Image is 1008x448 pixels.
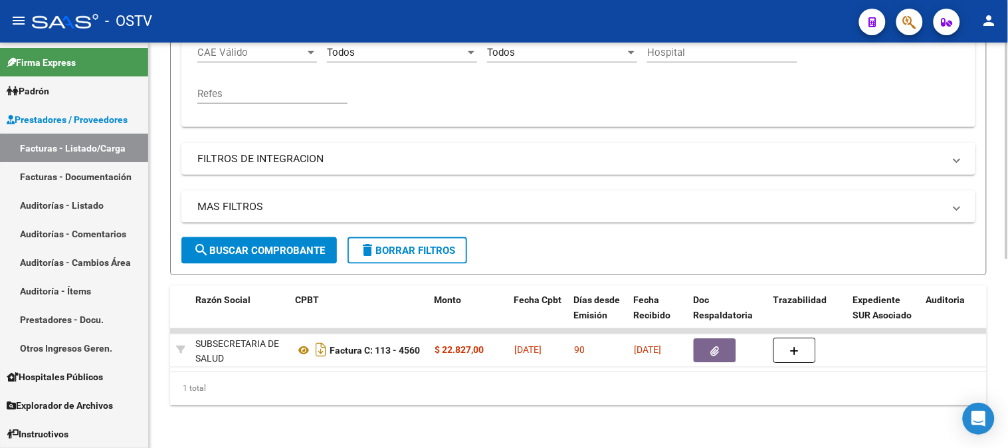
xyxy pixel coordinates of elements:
[170,372,987,405] div: 1 total
[197,47,305,58] span: CAE Válido
[773,294,827,305] span: Trazabilidad
[181,143,975,175] mat-expansion-panel-header: FILTROS DE INTEGRACION
[921,286,984,344] datatable-header-cell: Auditoria
[197,199,944,214] mat-panel-title: MAS FILTROS
[359,242,375,258] mat-icon: delete
[327,47,355,58] span: Todos
[190,286,290,344] datatable-header-cell: Razón Social
[359,245,455,257] span: Borrar Filtros
[7,427,68,441] span: Instructivos
[295,294,319,305] span: CPBT
[694,294,754,320] span: Doc Respaldatoria
[105,7,152,36] span: - OSTV
[574,345,585,356] span: 90
[514,345,542,356] span: [DATE]
[768,286,848,344] datatable-header-cell: Trazabilidad
[963,403,995,435] div: Open Intercom Messenger
[197,152,944,166] mat-panel-title: FILTROS DE INTEGRACION
[853,294,912,320] span: Expediente SUR Asociado
[7,398,113,413] span: Explorador de Archivos
[7,370,103,384] span: Hospitales Públicos
[193,242,209,258] mat-icon: search
[981,13,997,29] mat-icon: person
[569,286,629,344] datatable-header-cell: Días desde Emisión
[514,294,562,305] span: Fecha Cpbt
[574,294,621,320] span: Días desde Emisión
[435,294,462,305] span: Monto
[7,55,76,70] span: Firma Express
[634,345,661,356] span: [DATE]
[181,191,975,223] mat-expansion-panel-header: MAS FILTROS
[688,286,768,344] datatable-header-cell: Doc Respaldatoria
[195,294,251,305] span: Razón Social
[195,336,284,364] div: 30675068441
[193,245,325,257] span: Buscar Comprobante
[429,286,509,344] datatable-header-cell: Monto
[312,340,330,361] i: Descargar documento
[195,336,284,367] div: SUBSECRETARIA DE SALUD
[348,237,467,264] button: Borrar Filtros
[629,286,688,344] datatable-header-cell: Fecha Recibido
[181,237,337,264] button: Buscar Comprobante
[290,286,429,344] datatable-header-cell: CPBT
[435,345,484,356] strong: $ 22.827,00
[330,346,420,356] strong: Factura C: 113 - 4560
[634,294,671,320] span: Fecha Recibido
[926,294,965,305] span: Auditoria
[487,47,515,58] span: Todos
[509,286,569,344] datatable-header-cell: Fecha Cpbt
[7,84,49,98] span: Padrón
[848,286,921,344] datatable-header-cell: Expediente SUR Asociado
[11,13,27,29] mat-icon: menu
[7,112,128,127] span: Prestadores / Proveedores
